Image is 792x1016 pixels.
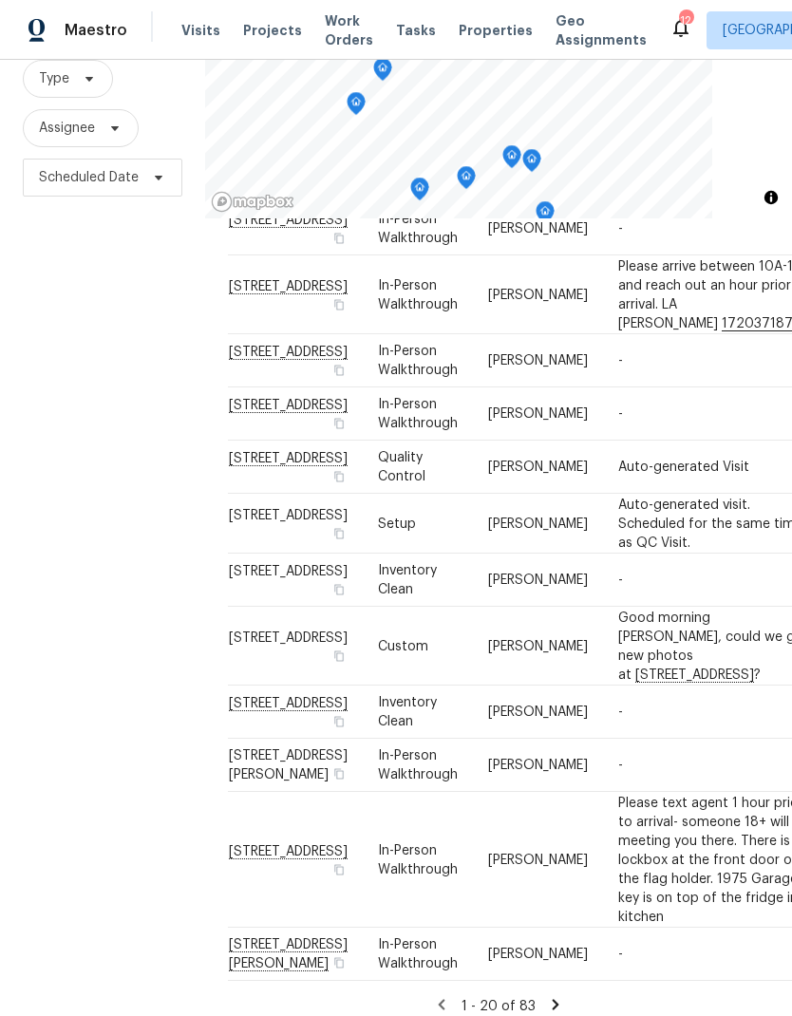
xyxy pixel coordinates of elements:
span: - [618,706,623,719]
span: [PERSON_NAME] [488,407,588,421]
button: Copy Address [330,581,348,598]
div: Map marker [457,166,476,196]
button: Copy Address [330,524,348,541]
div: Map marker [347,92,366,122]
span: [PERSON_NAME] [488,288,588,301]
span: Projects [243,21,302,40]
button: Copy Address [330,230,348,247]
span: - [618,948,623,961]
span: Properties [459,21,533,40]
span: Custom [378,639,428,652]
span: Toggle attribution [765,187,777,208]
button: Copy Address [330,713,348,730]
button: Copy Address [330,468,348,485]
span: Work Orders [325,11,373,49]
span: [STREET_ADDRESS][PERSON_NAME] [229,749,348,781]
span: [PERSON_NAME] [488,461,588,474]
span: [PERSON_NAME] [488,759,588,772]
span: Inventory Clean [378,696,437,728]
span: 1 - 20 of 83 [462,1000,536,1013]
button: Copy Address [330,860,348,877]
span: In-Person Walkthrough [378,938,458,970]
span: [STREET_ADDRESS] [229,508,348,521]
span: [PERSON_NAME] [488,853,588,866]
span: - [618,574,623,587]
span: Visits [181,21,220,40]
div: Map marker [502,145,521,175]
div: 12 [679,11,692,30]
span: - [618,222,623,235]
span: [PERSON_NAME] [488,222,588,235]
span: Scheduled Date [39,168,139,187]
span: Geo Assignments [556,11,647,49]
a: Mapbox homepage [211,191,294,213]
span: Auto-generated Visit [618,461,749,474]
span: In-Person Walkthrough [378,278,458,310]
span: Tasks [396,24,436,37]
span: In-Person Walkthrough [378,749,458,781]
button: Copy Address [330,415,348,432]
button: Copy Address [330,954,348,971]
span: Maestro [65,21,127,40]
span: [PERSON_NAME] [488,948,588,961]
span: In-Person Walkthrough [378,213,458,245]
div: Map marker [522,149,541,179]
span: - [618,407,623,421]
span: [PERSON_NAME] [488,706,588,719]
span: [PERSON_NAME] [488,574,588,587]
span: - [618,354,623,367]
button: Toggle attribution [760,186,783,209]
button: Copy Address [330,647,348,664]
span: Inventory Clean [378,564,437,596]
button: Copy Address [330,362,348,379]
span: [PERSON_NAME] [488,639,588,652]
span: [STREET_ADDRESS] [229,565,348,578]
span: In-Person Walkthrough [378,398,458,430]
span: [PERSON_NAME] [488,517,588,530]
div: Map marker [536,201,555,231]
span: - [618,759,623,772]
span: [PERSON_NAME] [488,354,588,367]
span: Setup [378,517,416,530]
button: Copy Address [330,295,348,312]
span: In-Person Walkthrough [378,843,458,875]
span: Type [39,69,69,88]
div: Map marker [410,178,429,207]
span: [STREET_ADDRESS] [229,630,348,644]
span: Assignee [39,119,95,138]
div: Map marker [373,58,392,87]
span: In-Person Walkthrough [378,345,458,377]
button: Copy Address [330,765,348,782]
span: Quality Control [378,451,425,483]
